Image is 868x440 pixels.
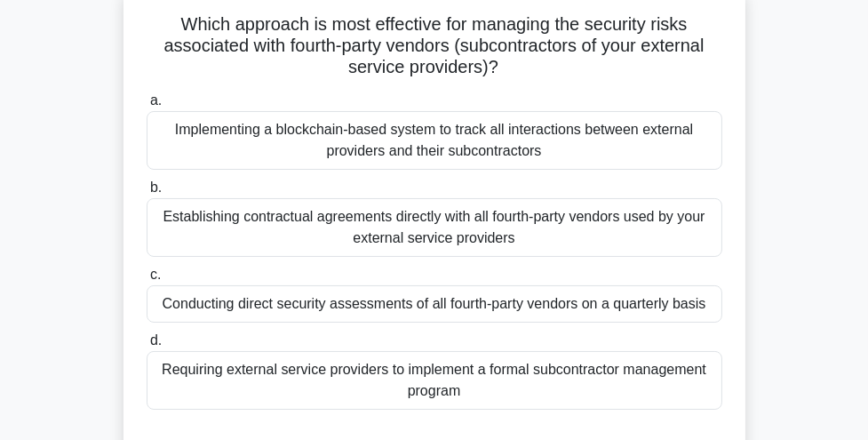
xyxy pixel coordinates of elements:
span: a. [150,92,162,108]
div: Establishing contractual agreements directly with all fourth-party vendors used by your external ... [147,198,722,257]
div: Implementing a blockchain-based system to track all interactions between external providers and t... [147,111,722,170]
div: Requiring external service providers to implement a formal subcontractor management program [147,351,722,410]
h5: Which approach is most effective for managing the security risks associated with fourth-party ven... [145,13,724,79]
span: d. [150,332,162,348]
span: b. [150,180,162,195]
span: c. [150,267,161,282]
div: Conducting direct security assessments of all fourth-party vendors on a quarterly basis [147,285,722,323]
